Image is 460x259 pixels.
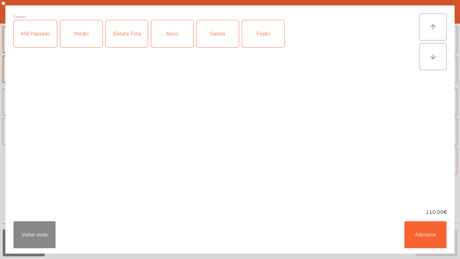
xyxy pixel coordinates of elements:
div: Arroz [151,20,193,47]
div: Médio [60,20,102,47]
span: Opções [13,13,26,20]
div: 110.00€ [5,209,455,216]
div: Feijão [242,20,284,47]
button: Adicionar [404,221,447,248]
i: arrow_upward [429,23,437,31]
button: Voltar atrás [13,221,56,248]
div: Batata Frita [106,20,148,47]
button: arrow_upward [420,13,447,40]
div: Salada [197,20,239,47]
i: arrow_downward [429,53,437,61]
button: arrow_downward [420,43,447,70]
div: Mal Passado [14,20,57,47]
